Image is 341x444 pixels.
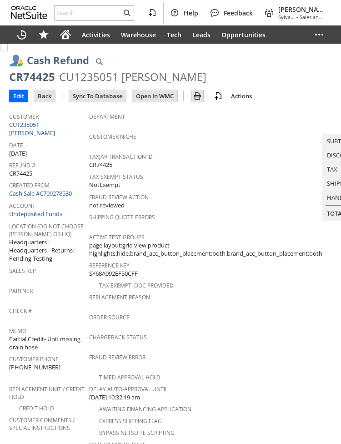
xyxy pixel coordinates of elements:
div: CR74425 [9,70,55,84]
span: Feedback [224,9,253,17]
a: Check # [9,307,32,315]
span: Headquarters : Headquarters - Returns : Pending Testing [9,238,85,263]
a: Fraud Review Error [89,353,145,361]
a: Home [55,25,76,44]
a: Customer Comments / Special Instructions [9,416,75,432]
a: CU1235051 [PERSON_NAME] [9,121,57,137]
div: Shortcuts [33,25,55,44]
a: Express Shipping Flag [99,417,162,425]
span: Tech [167,30,181,39]
span: [DATE] [9,149,27,158]
img: Quick Find [94,56,105,67]
a: Refund # [9,161,35,169]
a: Warehouse [115,25,161,44]
span: [PHONE_NUMBER] [9,363,60,372]
svg: Recent Records [16,29,27,40]
a: Customer [9,113,39,121]
a: Timed Approval Hold [99,373,160,381]
a: Tax Exempt Status [89,173,143,181]
svg: Shortcuts [38,29,49,40]
a: Undeposited Funds [9,210,62,218]
a: Credit Hold [19,404,54,412]
input: Sync To Database [69,90,126,102]
a: Replacement reason [89,293,150,301]
input: Print [191,90,203,102]
a: Customer Phone [9,355,59,363]
span: [DATE] 10:32:19 am [89,393,140,402]
input: Open In WMC [132,90,177,102]
a: Recent Records [11,25,33,44]
span: Leads [192,30,211,39]
div: More menus [308,25,330,44]
input: Edit [10,90,28,102]
a: Bypass NetSuite Scripting [99,429,175,437]
a: Customer Niche [89,133,136,141]
input: Back [34,90,55,102]
h1: Cash Refund [27,53,89,68]
a: Delay Auto-Approval Until [89,385,168,393]
a: Order Source [89,313,130,321]
a: Leads [187,25,216,44]
span: page layout:grid view,product highlights:hide,brand_acc_button_placement:both,brand_acc_button_pl... [89,241,322,258]
span: Sales and Service [300,14,325,20]
a: Replacement Unit / Credit Hold [9,385,85,401]
a: Location (Do Not choose [PERSON_NAME] or HQ) [9,222,84,238]
a: Cash Sale #C709278530 [9,189,72,197]
svg: Search [121,7,132,18]
span: - [296,14,298,20]
span: CR74425 [89,161,112,169]
a: Opportunities [216,25,271,44]
a: Tax Exempt. Doc Provided [99,282,174,289]
a: Department [89,113,125,121]
a: TaxJar Transaction ID [89,153,153,161]
a: Date [9,141,23,149]
a: Awaiting Financing Application [99,405,191,413]
a: Created From [9,182,50,189]
span: Help [184,9,198,17]
a: Sales Rep [9,267,36,275]
a: Activities [76,25,115,44]
span: [PERSON_NAME] [278,5,325,14]
span: Sylvane Inc [278,14,295,20]
span: Partial Credit- Unit missing drain hose [9,335,85,352]
a: Partner [9,287,33,295]
span: Activities [82,30,110,39]
svg: Home [60,29,71,40]
a: Fraud Review Action [89,193,149,201]
span: not reviewed [89,201,125,210]
a: Shipping Quote Errors [89,213,155,221]
a: Chargeback Status [89,333,147,341]
svg: logo [11,6,47,19]
span: Opportunities [221,30,266,39]
input: Search [55,7,121,18]
a: Tech [161,25,187,44]
img: Print [192,91,203,101]
span: Warehouse [121,30,156,39]
img: add-record.svg [213,91,224,101]
a: Active Test Groups [89,233,145,241]
a: Account [9,202,35,210]
div: CU1235051 [PERSON_NAME] [59,70,206,84]
span: SY68A092EF50CFF [89,269,138,278]
span: NotExempt [89,181,120,189]
span: CR74425 [9,169,32,178]
a: Actions [227,92,256,100]
a: Tax [327,165,337,173]
a: Reference Key [89,262,130,269]
a: Memo [9,327,26,335]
